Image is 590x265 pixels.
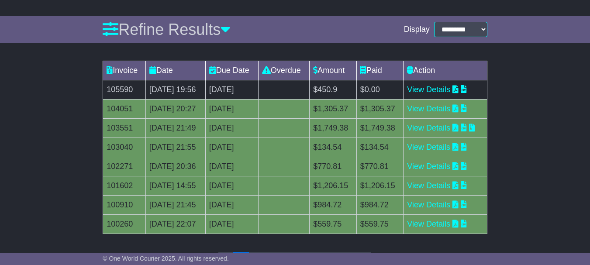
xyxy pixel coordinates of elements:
[103,255,229,262] span: © One World Courier 2025. All rights reserved.
[356,215,404,234] td: $559.75
[407,143,450,151] a: View Details
[310,100,357,119] td: $1,305.37
[404,25,430,34] span: Display
[205,157,258,176] td: [DATE]
[205,196,258,215] td: [DATE]
[356,138,404,157] td: $134.54
[103,21,231,38] a: Refine Results
[407,181,450,190] a: View Details
[258,61,310,80] td: Overdue
[103,100,146,119] td: 104051
[407,200,450,209] a: View Details
[356,119,404,138] td: $1,749.38
[145,176,205,196] td: [DATE] 14:55
[407,220,450,228] a: View Details
[205,100,258,119] td: [DATE]
[310,215,357,234] td: $559.75
[310,157,357,176] td: $770.81
[356,61,404,80] td: Paid
[145,61,205,80] td: Date
[103,196,146,215] td: 100910
[310,176,357,196] td: $1,206.15
[103,176,146,196] td: 101602
[145,138,205,157] td: [DATE] 21:55
[356,100,404,119] td: $1,305.37
[310,196,357,215] td: $984.72
[205,61,258,80] td: Due Date
[356,196,404,215] td: $984.72
[103,80,146,100] td: 105590
[407,162,450,171] a: View Details
[103,61,146,80] td: Invoice
[404,61,487,80] td: Action
[145,157,205,176] td: [DATE] 20:36
[145,100,205,119] td: [DATE] 20:27
[205,176,258,196] td: [DATE]
[356,157,404,176] td: $770.81
[310,119,357,138] td: $1,749.38
[205,215,258,234] td: [DATE]
[205,138,258,157] td: [DATE]
[356,176,404,196] td: $1,206.15
[103,157,146,176] td: 102271
[103,119,146,138] td: 103551
[310,61,357,80] td: Amount
[205,80,258,100] td: [DATE]
[407,104,450,113] a: View Details
[103,138,146,157] td: 103040
[407,124,450,132] a: View Details
[103,215,146,234] td: 100260
[356,80,404,100] td: $0.00
[145,215,205,234] td: [DATE] 22:07
[145,119,205,138] td: [DATE] 21:49
[145,80,205,100] td: [DATE] 19:56
[310,138,357,157] td: $134.54
[145,196,205,215] td: [DATE] 21:45
[205,119,258,138] td: [DATE]
[310,80,357,100] td: $450.9
[407,85,450,94] a: View Details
